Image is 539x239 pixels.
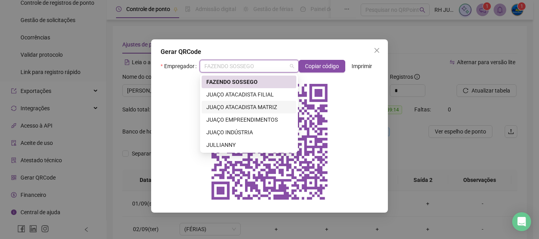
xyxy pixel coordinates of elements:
[371,44,383,57] button: Close
[202,113,296,126] div: JUAÇO EMPREENDIMENTOS
[202,101,296,113] div: JUAÇO ATACADISTA MATRIZ
[161,60,200,72] label: Empregador
[202,88,296,101] div: JUAÇO ATACADISTA FILIAL
[299,60,345,72] button: Copiar código
[352,62,372,70] span: Imprimir
[345,60,378,72] button: Imprimir
[204,60,294,72] span: FAZENDO SOSSEGO
[206,103,292,111] div: JUAÇO ATACADISTA MATRIZ
[206,128,292,137] div: JUAÇO INDÚSTRIA
[202,126,296,139] div: JUAÇO INDÚSTRIA
[305,62,339,70] span: Copiar código
[374,47,380,54] span: close
[202,76,296,88] div: FAZENDO SOSSEGO
[206,115,292,124] div: JUAÇO EMPREENDIMENTOS
[202,139,296,151] div: JULLIANNY
[206,78,292,86] div: FAZENDO SOSSEGO
[161,47,378,57] div: Gerar QRCode
[512,212,531,231] div: Open Intercom Messenger
[206,141,292,149] div: JULLIANNY
[206,90,292,99] div: JUAÇO ATACADISTA FILIAL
